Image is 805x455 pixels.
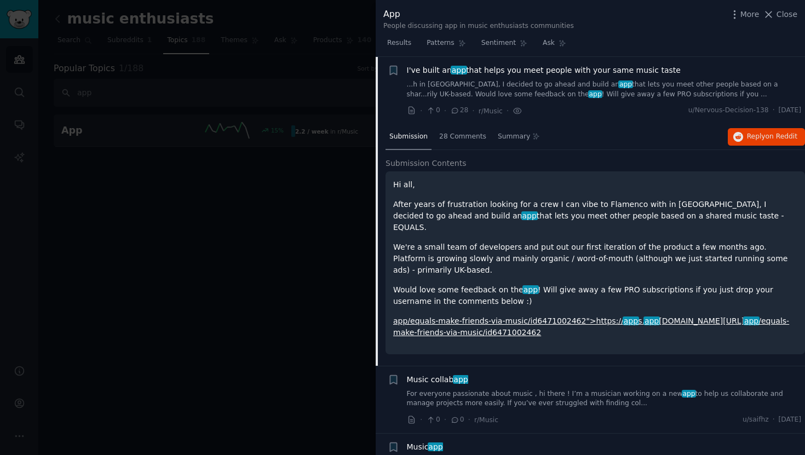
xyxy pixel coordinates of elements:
p: We're a small team of developers and put out our first iteration of the product a few months ago.... [393,241,797,276]
span: I've built an that helps you meet people with your same music taste [407,65,681,76]
span: · [444,105,446,117]
span: [DATE] [779,415,801,425]
span: · [472,105,474,117]
span: Music [407,441,443,453]
span: app [428,442,444,451]
span: Summary [498,132,530,142]
span: app [521,211,538,220]
div: App [383,8,574,21]
span: 0 [426,415,440,425]
span: Results [387,38,411,48]
span: u/saifhz [743,415,769,425]
span: · [468,414,470,425]
span: app [623,316,639,325]
span: · [773,106,775,116]
span: Reply [747,132,797,142]
a: Music collabapp [407,374,468,385]
span: [DATE] [779,106,801,116]
span: Sentiment [481,38,516,48]
button: Replyon Reddit [728,128,805,146]
span: r/Music [479,107,503,115]
span: · [444,414,446,425]
span: 28 [450,106,468,116]
span: Patterns [427,38,454,48]
span: 0 [450,415,464,425]
span: app [588,90,603,98]
a: Musicapp [407,441,443,453]
span: More [740,9,760,20]
p: After years of frustration looking for a crew I can vibe to Flamenco with in [GEOGRAPHIC_DATA], I... [393,199,797,233]
span: Ask [543,38,555,48]
span: r/Music [474,416,498,424]
a: ...h in [GEOGRAPHIC_DATA], I decided to go ahead and build anappthat lets you meet other people b... [407,80,802,99]
span: app [682,390,697,398]
span: Close [777,9,797,20]
p: Hi all, [393,179,797,191]
span: on Reddit [766,133,797,140]
span: app [743,316,760,325]
a: For everyone passionate about music , hi there ! I’m a musician working on a newappto help us col... [407,389,802,408]
a: Ask [539,34,570,57]
span: Submission Contents [386,158,467,169]
span: 28 Comments [439,132,486,142]
p: Would love some feedback on the ! Will give away a few PRO subscriptions if you just drop your us... [393,284,797,307]
a: app/equals-make-friends-via-music/id6471002462">https://apps.app[DOMAIN_NAME][URL]app/equals-make... [393,316,789,337]
a: Sentiment [478,34,531,57]
span: Submission [389,132,428,142]
button: Close [763,9,797,20]
span: u/Nervous-Decision-138 [688,106,769,116]
span: app [453,375,469,384]
button: More [729,9,760,20]
span: Music collab [407,374,468,385]
span: · [507,105,509,117]
span: · [773,415,775,425]
div: People discussing app in music enthusiasts communities [383,21,574,31]
span: app [522,285,539,294]
a: Patterns [423,34,469,57]
a: I've built anappthat helps you meet people with your same music taste [407,65,681,76]
span: app [451,66,467,74]
span: · [420,105,422,117]
span: 0 [426,106,440,116]
span: app [643,316,660,325]
span: app [618,80,633,88]
a: Results [383,34,415,57]
span: · [420,414,422,425]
